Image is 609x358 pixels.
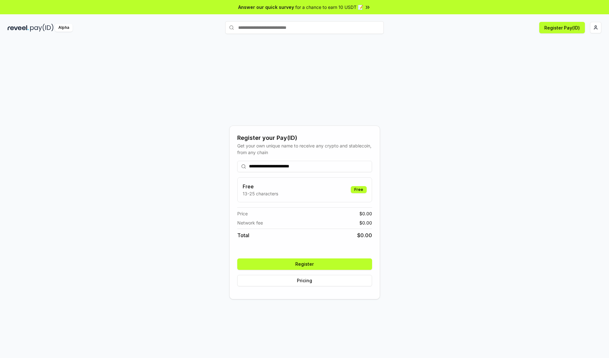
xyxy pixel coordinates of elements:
[243,183,278,190] h3: Free
[359,219,372,226] span: $ 0.00
[243,190,278,197] p: 13-25 characters
[237,219,263,226] span: Network fee
[237,275,372,286] button: Pricing
[237,231,249,239] span: Total
[351,186,367,193] div: Free
[359,210,372,217] span: $ 0.00
[55,24,73,32] div: Alpha
[295,4,363,10] span: for a chance to earn 10 USDT 📝
[237,258,372,270] button: Register
[237,210,248,217] span: Price
[30,24,54,32] img: pay_id
[237,133,372,142] div: Register your Pay(ID)
[539,22,585,33] button: Register Pay(ID)
[237,142,372,156] div: Get your own unique name to receive any crypto and stablecoin, from any chain
[238,4,294,10] span: Answer our quick survey
[357,231,372,239] span: $ 0.00
[8,24,29,32] img: reveel_dark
